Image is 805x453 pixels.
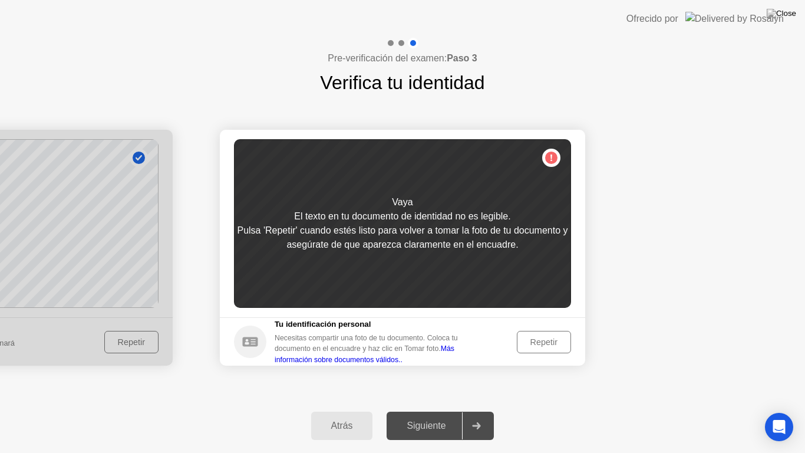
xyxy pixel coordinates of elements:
[767,9,796,18] img: Close
[320,68,484,97] h1: Verifica tu identidad
[328,51,477,65] h4: Pre-verificación del examen:
[275,344,454,363] a: Más información sobre documentos válidos..
[315,421,369,431] div: Atrás
[387,412,494,440] button: Siguiente
[275,333,473,365] div: Necesitas compartir una foto de tu documento. Coloca tu documento en el encuadre y haz clic en To...
[447,53,477,63] b: Paso 3
[311,412,373,440] button: Atrás
[685,12,784,25] img: Delivered by Rosalyn
[234,224,571,252] div: Pulsa 'Repetir' cuando estés listo para volver a tomar la foto de tu documento y asegúrate de que...
[392,195,413,209] div: Vaya
[765,413,793,441] div: Open Intercom Messenger
[294,209,510,224] div: El texto en tu documento de identidad no es legible.
[626,12,678,26] div: Ofrecido por
[275,319,473,330] h5: Tu identificación personal
[390,421,462,431] div: Siguiente
[521,337,567,347] div: Repetir
[517,331,571,353] button: Repetir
